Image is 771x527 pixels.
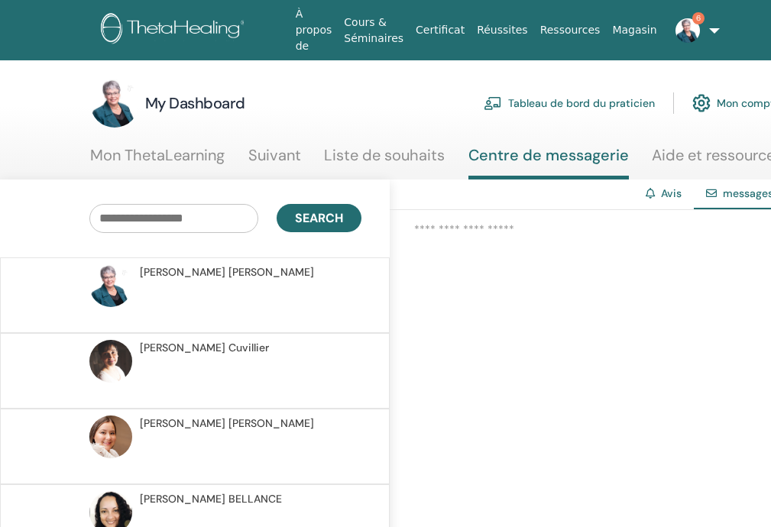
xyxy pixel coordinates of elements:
[661,186,682,200] a: Avis
[140,415,314,432] span: [PERSON_NAME] [PERSON_NAME]
[89,264,132,307] img: default.jpg
[248,146,301,176] a: Suivant
[468,146,629,179] a: Centre de messagerie
[89,415,132,458] img: default.jpg
[410,16,471,44] a: Certificat
[675,18,700,43] img: default.jpg
[145,92,245,114] h3: My Dashboard
[484,96,502,110] img: chalkboard-teacher.svg
[338,8,410,53] a: Cours & Séminaires
[534,16,607,44] a: Ressources
[471,16,533,44] a: Réussites
[101,13,250,47] img: logo.png
[90,79,139,128] img: default.jpg
[295,210,343,226] span: Search
[140,340,269,356] span: [PERSON_NAME] Cuvillier
[140,264,314,280] span: [PERSON_NAME] [PERSON_NAME]
[277,204,361,232] button: Search
[484,86,655,120] a: Tableau de bord du praticien
[140,491,282,507] span: [PERSON_NAME] BELLANCE
[692,90,711,116] img: cog.svg
[663,6,701,55] a: 6
[89,340,132,383] img: default.jpg
[90,146,225,176] a: Mon ThetaLearning
[606,16,662,44] a: Magasin
[324,146,445,176] a: Liste de souhaits
[692,12,705,24] span: 6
